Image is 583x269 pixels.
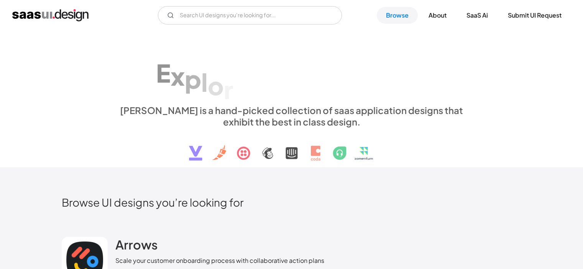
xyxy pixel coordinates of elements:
h2: Arrows [115,237,158,252]
div: o [208,71,224,100]
input: Search UI designs you're looking for... [158,6,342,24]
div: r [224,74,233,104]
div: p [185,64,201,93]
h2: Browse UI designs you’re looking for [62,196,522,209]
img: text, icon, saas logo [176,127,408,167]
a: SaaS Ai [457,7,497,24]
a: home [12,9,89,21]
a: Arrows [115,237,158,256]
div: [PERSON_NAME] is a hand-picked collection of saas application designs that exhibit the best in cl... [115,104,468,127]
a: Submit UI Request [499,7,571,24]
div: E [156,58,171,88]
a: About [419,7,456,24]
form: Email Form [158,6,342,24]
div: Scale your customer onboarding process with collaborative action plans [115,256,324,265]
div: x [171,61,185,90]
h1: Explore SaaS UI design patterns & interactions. [115,38,468,97]
a: Browse [377,7,418,24]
